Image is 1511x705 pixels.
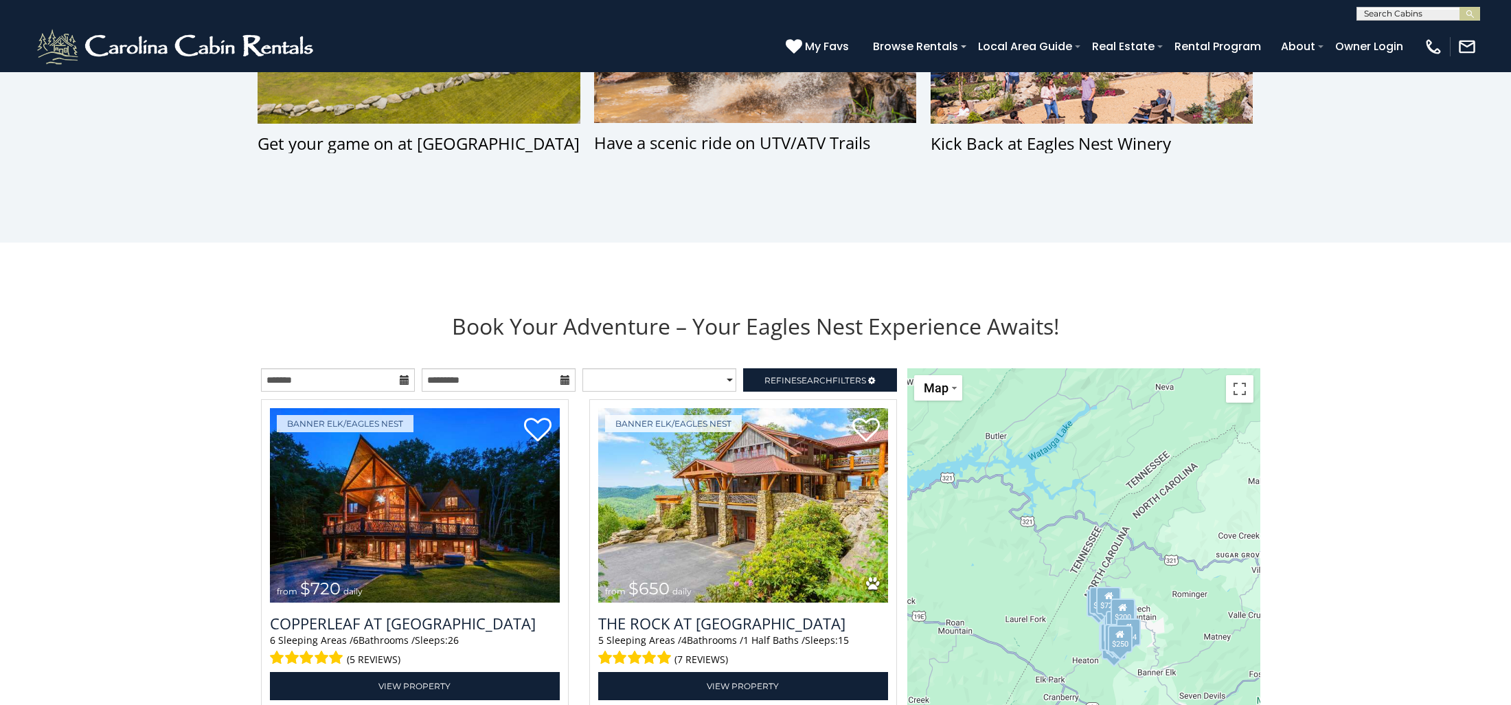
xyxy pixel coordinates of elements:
span: 6 [270,634,275,647]
a: Copperleaf at [GEOGRAPHIC_DATA] [270,613,560,634]
img: phone-regular-white.png [1424,37,1443,56]
div: $305 [1098,624,1123,651]
img: mail-regular-white.png [1457,37,1477,56]
div: $215 [1102,632,1126,660]
span: 6 [353,634,359,647]
img: The Rock at Eagles Nest [598,408,888,603]
a: Owner Login [1328,34,1410,58]
a: View Property [270,672,560,700]
a: The Rock at [GEOGRAPHIC_DATA] [598,613,888,634]
span: daily [343,586,363,596]
a: View Property [598,672,888,700]
h1: Book Your Adventure – Your Eagles Nest Experience Awaits! [251,311,1260,341]
a: About [1274,34,1322,58]
a: My Favs [786,38,852,56]
span: $650 [628,579,670,598]
span: 1 Half Baths / [743,634,805,647]
a: Copperleaf at Eagles Nest from $720 daily [270,408,560,603]
span: Search [797,375,832,385]
div: $424 [1115,618,1140,646]
div: $285 [1087,590,1111,617]
div: Sleeping Areas / Bathrooms / Sleeps: [598,634,888,669]
a: RefineSearchFilters [743,368,897,392]
div: $300 [1104,624,1128,651]
a: Rental Program [1168,34,1268,58]
span: daily [672,586,692,596]
button: Change map style [914,375,962,401]
div: $250 [1108,625,1133,653]
div: $720 [1096,587,1121,614]
h3: Copperleaf at Eagles Nest [270,613,560,634]
span: 26 [448,634,459,647]
span: Map [924,381,948,395]
span: 5 [598,634,604,647]
span: My Favs [805,38,849,55]
img: White-1-2.png [34,26,319,67]
a: Banner Elk/Eagles Nest [605,415,742,432]
img: Copperleaf at Eagles Nest [270,408,560,603]
div: Get your game on at [GEOGRAPHIC_DATA] [258,134,580,153]
span: from [277,586,297,596]
a: Banner Elk/Eagles Nest [277,415,413,432]
div: $200 [1110,598,1135,625]
a: Add to favorites [524,416,552,445]
span: from [605,586,626,596]
span: 15 [838,634,849,647]
a: The Rock at Eagles Nest from $650 daily [598,408,888,603]
span: Refine Filters [764,375,866,385]
span: 4 [681,634,687,647]
div: Sleeping Areas / Bathrooms / Sleeps: [270,634,560,669]
div: $230 [1100,623,1125,650]
a: Add to favorites [852,416,880,445]
span: $720 [300,579,341,598]
h3: The Rock at Eagles Nest [598,613,888,634]
a: Local Area Guide [971,34,1079,58]
a: Browse Rentals [866,34,965,58]
div: Have a scenic ride on UTV/ATV Trails [594,133,917,153]
div: Kick Back at Eagles Nest Winery [931,134,1253,153]
div: $265 [1089,587,1113,614]
a: Real Estate [1085,34,1161,58]
span: (5 reviews) [347,651,400,669]
button: Toggle fullscreen view [1226,375,1253,403]
span: (7 reviews) [674,651,728,669]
